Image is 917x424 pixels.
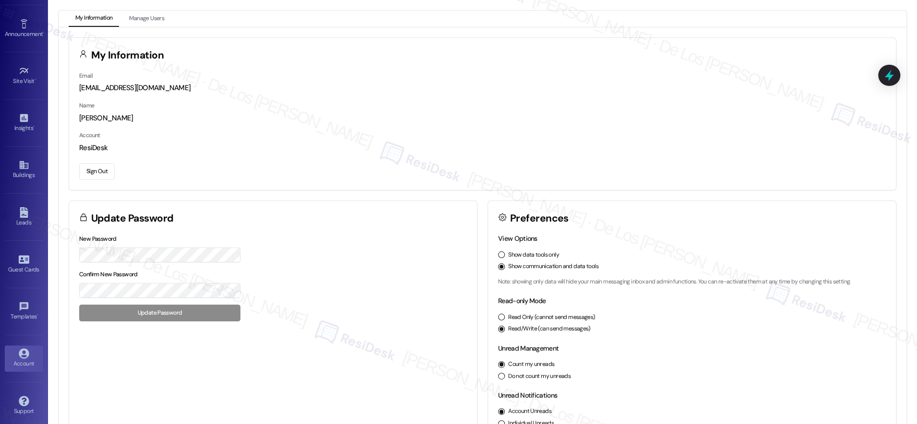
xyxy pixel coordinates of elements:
[79,163,115,180] button: Sign Out
[79,102,95,109] label: Name
[5,345,43,371] a: Account
[508,360,554,369] label: Count my unreads
[498,234,537,243] label: View Options
[508,372,571,381] label: Do not count my unreads
[508,313,595,322] label: Read Only (cannot send messages)
[79,113,886,123] div: [PERSON_NAME]
[122,11,171,27] button: Manage Users
[498,278,886,286] p: Note: showing only data will hide your main messaging inbox and admin functions. You can re-activ...
[79,83,886,93] div: [EMAIL_ADDRESS][DOMAIN_NAME]
[5,298,43,324] a: Templates •
[5,204,43,230] a: Leads
[5,63,43,89] a: Site Visit •
[43,29,44,36] span: •
[510,213,569,224] h3: Preferences
[5,157,43,183] a: Buildings
[508,407,551,416] label: Account Unreads
[69,11,119,27] button: My Information
[5,110,43,136] a: Insights •
[498,344,559,353] label: Unread Management
[79,271,138,278] label: Confirm New Password
[508,262,598,271] label: Show communication and data tools
[79,143,886,153] div: ResiDesk
[498,296,546,305] label: Read-only Mode
[5,393,43,419] a: Support
[508,325,591,333] label: Read/Write (can send messages)
[79,235,117,243] label: New Password
[79,131,100,139] label: Account
[35,76,36,83] span: •
[91,213,174,224] h3: Update Password
[79,72,93,80] label: Email
[508,251,559,259] label: Show data tools only
[498,391,557,400] label: Unread Notifications
[91,50,164,60] h3: My Information
[33,123,35,130] span: •
[5,251,43,277] a: Guest Cards
[37,312,38,318] span: •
